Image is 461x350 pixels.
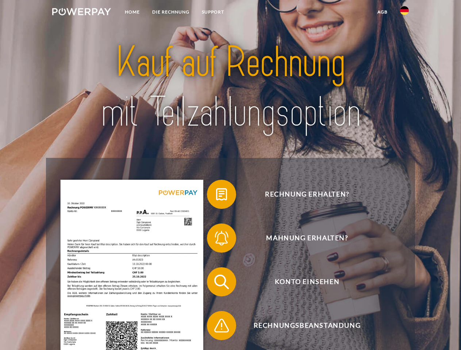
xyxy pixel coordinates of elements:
span: Rechnung erhalten? [218,180,396,209]
span: Rechnungsbeanstandung [218,311,396,340]
span: Mahnung erhalten? [218,223,396,253]
img: qb_bell.svg [212,229,231,247]
img: logo-powerpay-white.svg [52,8,111,15]
img: qb_warning.svg [212,316,231,335]
button: Mahnung erhalten? [207,223,397,253]
a: agb [371,5,394,19]
img: qb_search.svg [212,273,231,291]
button: Rechnung erhalten? [207,180,397,209]
a: Home [119,5,146,19]
span: Konto einsehen [218,267,396,296]
img: qb_bill.svg [212,185,231,203]
img: de [400,6,409,15]
button: Konto einsehen [207,267,397,296]
button: Rechnungsbeanstandung [207,311,397,340]
a: DIE RECHNUNG [146,5,196,19]
a: SUPPORT [196,5,230,19]
img: title-powerpay_de.svg [70,35,391,140]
